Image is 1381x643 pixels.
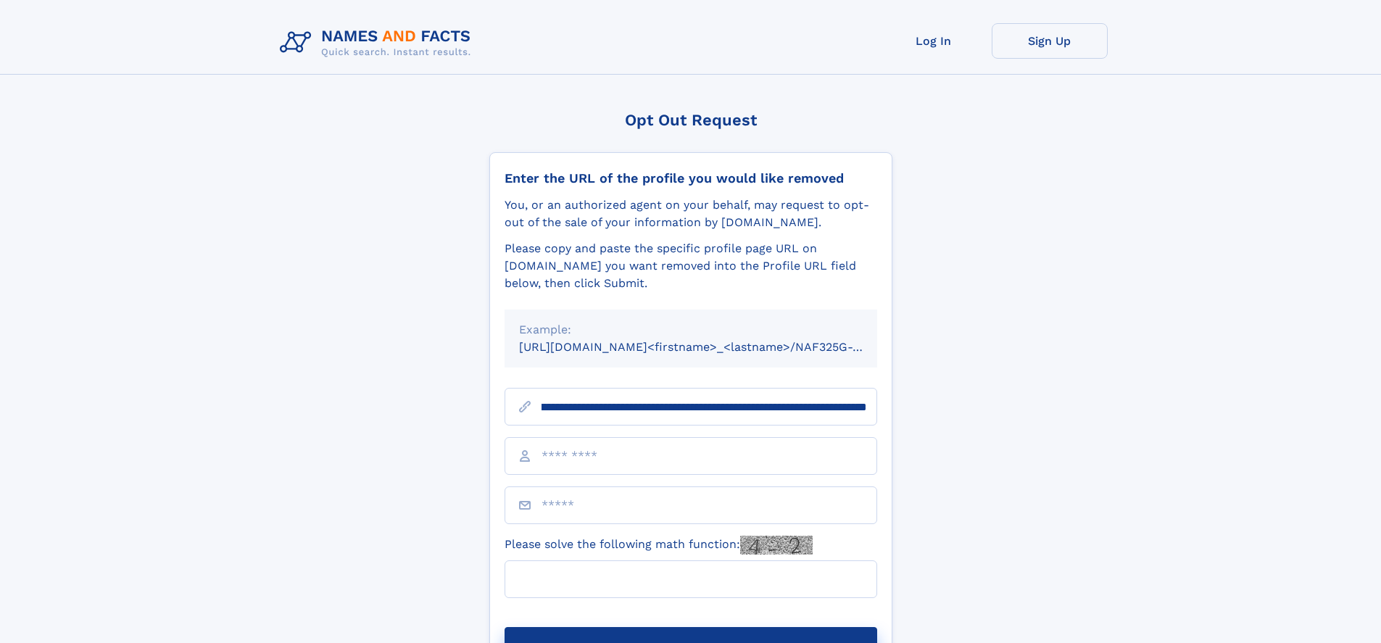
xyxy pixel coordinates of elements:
[505,196,877,231] div: You, or an authorized agent on your behalf, may request to opt-out of the sale of your informatio...
[489,111,892,129] div: Opt Out Request
[505,240,877,292] div: Please copy and paste the specific profile page URL on [DOMAIN_NAME] you want removed into the Pr...
[519,340,905,354] small: [URL][DOMAIN_NAME]<firstname>_<lastname>/NAF325G-xxxxxxxx
[274,23,483,62] img: Logo Names and Facts
[992,23,1108,59] a: Sign Up
[876,23,992,59] a: Log In
[519,321,863,339] div: Example:
[505,536,813,555] label: Please solve the following math function:
[505,170,877,186] div: Enter the URL of the profile you would like removed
